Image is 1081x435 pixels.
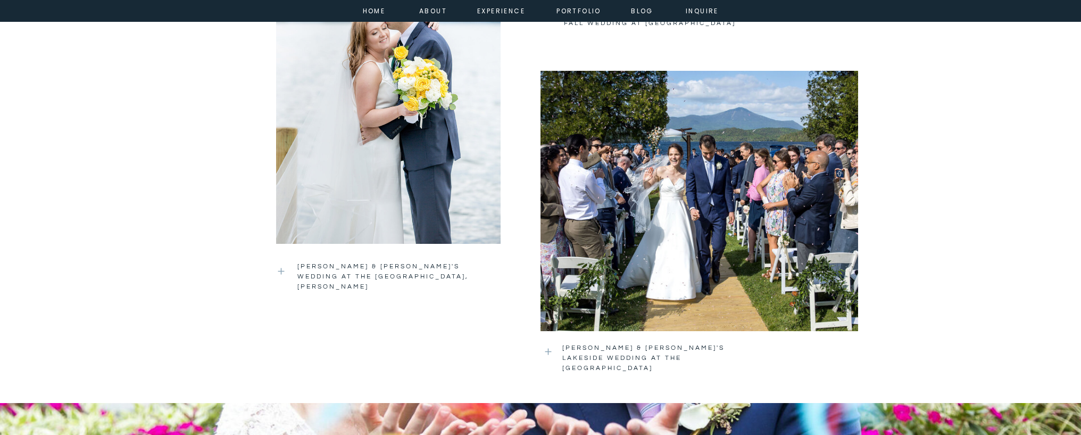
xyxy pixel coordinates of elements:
[556,5,602,15] a: portfolio
[623,5,661,15] a: Blog
[477,5,520,15] a: experience
[562,343,767,373] a: [PERSON_NAME] & [PERSON_NAME]'s lakeside wedding at the [GEOGRAPHIC_DATA]
[683,5,721,15] a: inquire
[360,5,388,15] a: home
[297,261,469,284] a: [PERSON_NAME] & [PERSON_NAME]'s wedding at the [GEOGRAPHIC_DATA], [PERSON_NAME]
[564,8,738,38] a: [PERSON_NAME] & [PERSON_NAME] fall wedding at [GEOGRAPHIC_DATA]
[419,5,443,15] a: about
